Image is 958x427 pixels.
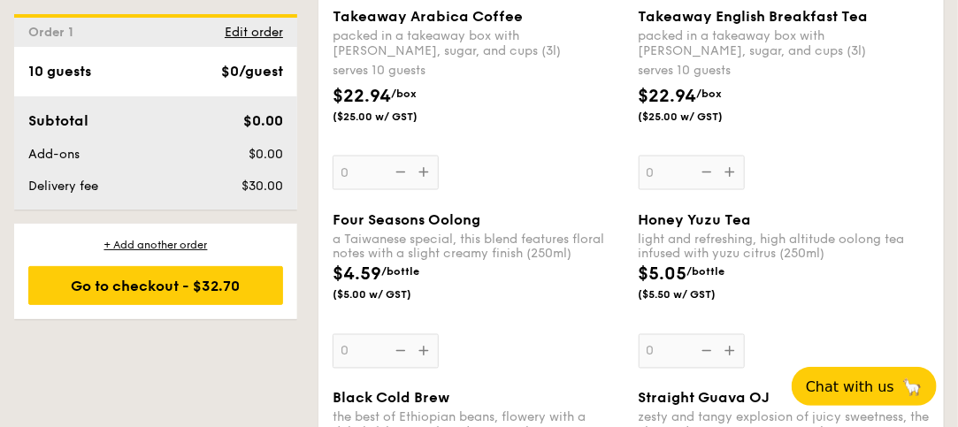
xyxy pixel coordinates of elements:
span: ($5.50 w/ GST) [639,288,747,302]
div: $0/guest [221,61,283,82]
div: serves 10 guests [333,62,625,80]
span: Straight Guava OJ [639,390,770,407]
span: $22.94 [333,86,391,107]
span: $4.59 [333,264,381,286]
span: Four Seasons Oolong [333,211,480,228]
span: /box [697,88,723,100]
span: Chat with us [806,378,894,395]
span: Add-ons [28,147,80,162]
span: /box [391,88,417,100]
div: a Taiwanese special, this blend features floral notes with a slight creamy finish (250ml) [333,232,625,262]
span: Takeaway English Breakfast Tea [639,8,869,25]
div: Go to checkout - $32.70 [28,266,283,305]
span: Black Cold Brew [333,390,449,407]
div: 10 guests [28,61,91,82]
div: packed in a takeaway box with [PERSON_NAME], sugar, and cups (3l) [333,28,625,58]
span: ($25.00 w/ GST) [333,110,441,124]
span: $30.00 [241,179,283,194]
span: Subtotal [28,112,88,129]
div: light and refreshing, high altitude oolong tea infused with yuzu citrus (250ml) [639,232,931,262]
span: $22.94 [639,86,697,107]
span: /bottle [687,266,725,278]
span: Edit order [225,25,283,40]
button: Chat with us🦙 [792,367,937,406]
div: serves 10 guests [639,62,931,80]
span: Order 1 [28,25,80,40]
span: ($25.00 w/ GST) [639,110,747,124]
span: ($5.00 w/ GST) [333,288,441,302]
span: Takeaway Arabica Coffee [333,8,523,25]
span: $5.05 [639,264,687,286]
span: $0.00 [249,147,283,162]
span: Honey Yuzu Tea [639,211,752,228]
span: /bottle [381,266,419,278]
span: 🦙 [901,377,923,397]
span: $0.00 [243,112,283,129]
span: Delivery fee [28,179,98,194]
div: packed in a takeaway box with [PERSON_NAME], sugar, and cups (3l) [639,28,931,58]
div: + Add another order [28,238,283,252]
